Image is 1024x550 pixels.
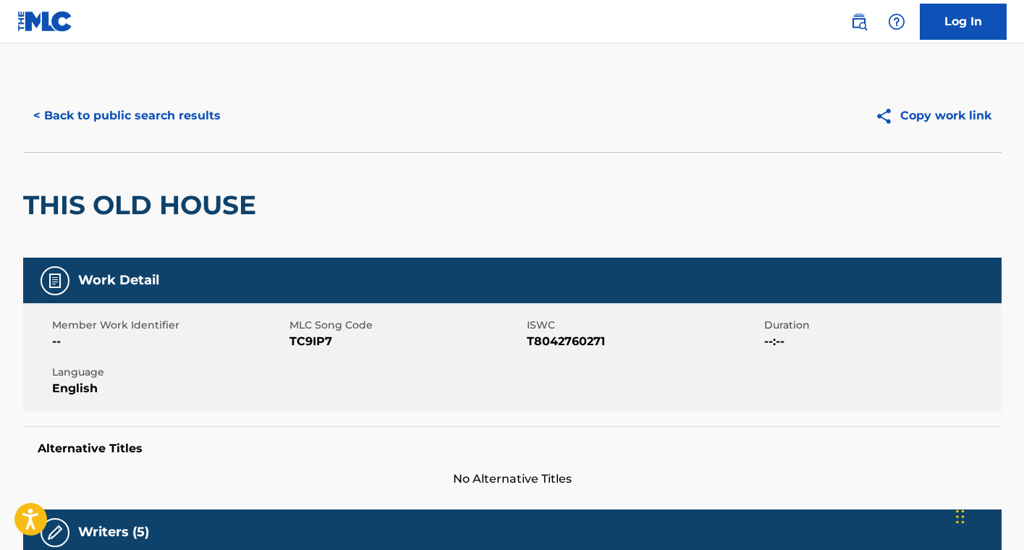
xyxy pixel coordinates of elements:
[875,107,900,125] img: Copy work link
[850,13,868,30] img: search
[23,98,231,134] button: < Back to public search results
[845,7,873,36] a: Public Search
[289,318,523,333] span: MLC Song Code
[952,481,1024,550] iframe: Chat Widget
[865,98,1002,134] button: Copy work link
[527,333,761,350] span: T8042760271
[38,441,987,456] h5: Alternative Titles
[52,333,286,350] span: --
[46,524,64,541] img: Writers
[882,7,911,36] div: Help
[52,365,286,380] span: Language
[764,333,998,350] span: --:--
[52,318,286,333] span: Member Work Identifier
[527,318,761,333] span: ISWC
[78,524,149,541] h5: Writers (5)
[52,380,286,397] span: English
[23,189,263,221] h2: THIS OLD HOUSE
[78,272,159,289] h5: Work Detail
[764,318,998,333] span: Duration
[920,4,1007,40] a: Log In
[888,13,905,30] img: help
[46,272,64,289] img: Work Detail
[17,11,73,32] img: MLC Logo
[956,495,965,538] div: Drag
[289,333,523,350] span: TC9IP7
[23,470,1002,488] span: No Alternative Titles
